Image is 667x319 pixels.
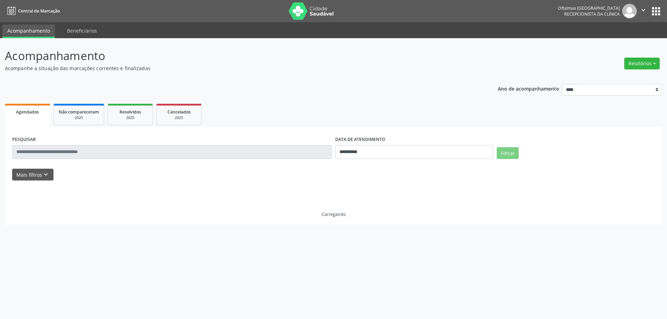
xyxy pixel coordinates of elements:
[497,147,519,159] button: Filtrar
[167,109,191,115] span: Cancelados
[62,25,102,37] a: Beneficiários
[5,5,60,17] a: Central de Marcação
[162,115,196,120] div: 2025
[624,58,660,69] button: Relatórios
[622,4,637,18] img: img
[120,109,141,115] span: Resolvidos
[498,84,559,93] p: Ano de acompanhamento
[335,134,385,145] label: DATA DE ATENDIMENTO
[42,171,50,178] i: keyboard_arrow_down
[5,47,465,65] p: Acompanhamento
[12,134,36,145] label: PESQUISAR
[2,25,55,38] a: Acompanhamento
[18,8,60,14] span: Central de Marcação
[637,4,650,18] button: 
[59,115,99,120] div: 2025
[113,115,148,120] div: 2025
[16,109,39,115] span: Agendados
[650,5,662,17] button: apps
[558,5,620,11] div: Oftalmax [GEOGRAPHIC_DATA]
[564,11,620,17] span: Recepcionista da clínica
[5,65,465,72] p: Acompanhe a situação das marcações correntes e finalizadas
[59,109,99,115] span: Não compareceram
[12,169,53,181] button: Mais filtroskeyboard_arrow_down
[322,211,346,217] div: Carregando
[640,6,647,14] i: 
